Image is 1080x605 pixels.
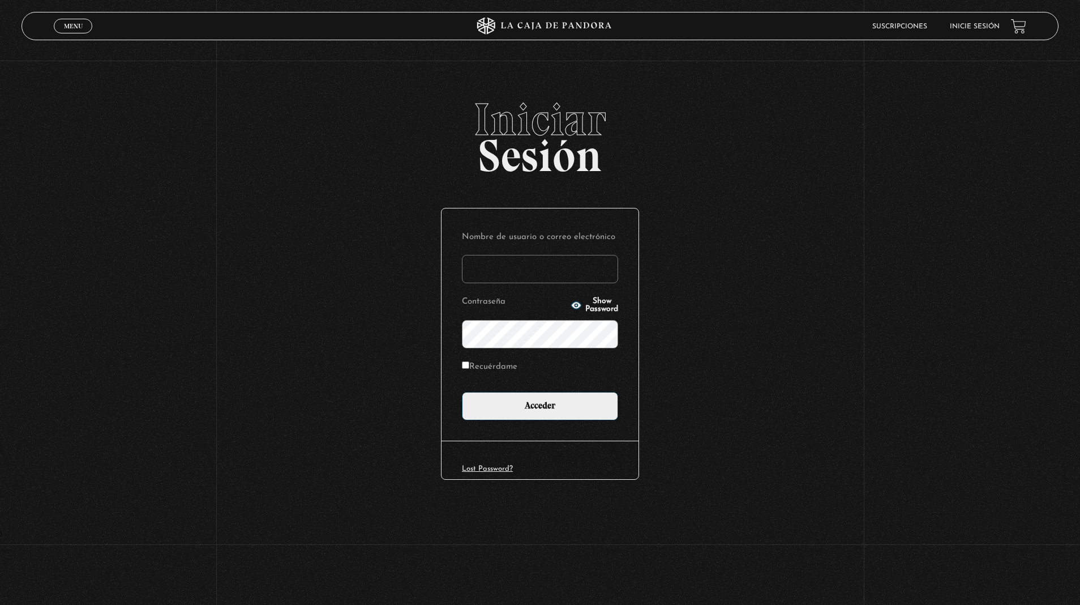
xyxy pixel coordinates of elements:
[462,361,469,369] input: Recuérdame
[585,297,618,313] span: Show Password
[462,229,618,246] label: Nombre de usuario o correo electrónico
[64,23,83,29] span: Menu
[872,23,927,30] a: Suscripciones
[950,23,1000,30] a: Inicie sesión
[22,97,1058,142] span: Iniciar
[462,293,567,311] label: Contraseña
[1011,19,1026,34] a: View your shopping cart
[462,359,517,376] label: Recuérdame
[60,32,87,40] span: Cerrar
[462,392,618,420] input: Acceder
[571,297,618,313] button: Show Password
[22,97,1058,169] h2: Sesión
[462,465,513,472] a: Lost Password?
